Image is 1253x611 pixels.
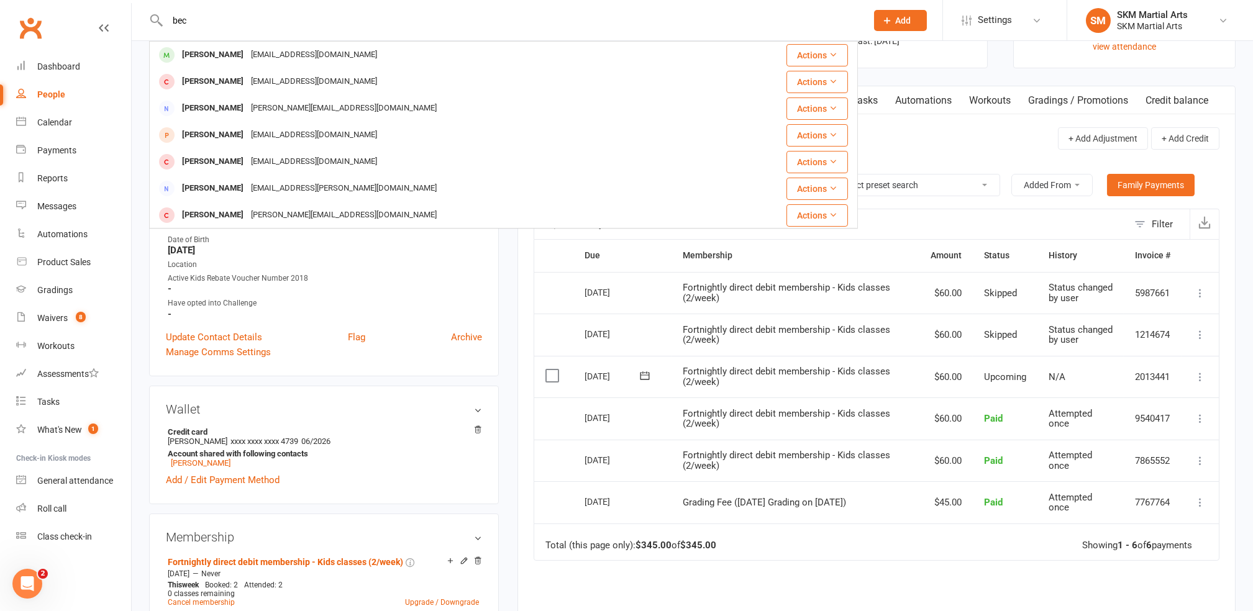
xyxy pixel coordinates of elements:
a: Credit balance [1137,86,1217,115]
div: [PERSON_NAME] [178,153,247,171]
div: Automations [37,229,88,239]
button: Actions [786,151,848,173]
div: Location [168,259,482,271]
div: [DATE] [585,408,642,427]
span: Fortnightly direct debit membership - Kids classes (2/week) [683,408,890,430]
span: 0 classes remaining [168,589,235,598]
span: This [168,581,182,589]
div: Assessments [37,369,99,379]
div: Workouts [37,341,75,351]
div: week [165,581,202,589]
a: Calendar [16,109,131,137]
a: Messages [16,192,131,220]
div: [EMAIL_ADDRESS][DOMAIN_NAME] [247,126,381,144]
div: Showing of payments [1082,540,1192,551]
div: [DATE] [585,450,642,469]
span: Never [201,569,221,578]
th: History [1037,240,1124,271]
button: Filter [1128,209,1190,239]
span: Fortnightly direct debit membership - Kids classes (2/week) [683,282,890,304]
span: Paid [984,455,1003,466]
div: [DATE] [585,324,642,343]
div: Class check-in [37,532,92,541]
button: Actions [786,71,848,93]
a: Clubworx [15,12,46,43]
a: Tasks [843,86,886,115]
a: Assessments [16,360,131,388]
div: [PERSON_NAME] [178,126,247,144]
div: Product Sales [37,257,91,267]
strong: - [168,309,482,320]
strong: - [168,283,482,294]
td: 5987661 [1124,272,1182,314]
td: $60.00 [919,356,973,398]
td: $60.00 [919,314,973,356]
strong: Credit card [168,427,476,437]
a: Cancel membership [168,598,235,607]
h3: Wallet [166,402,482,416]
div: [PERSON_NAME] [178,99,247,117]
a: Class kiosk mode [16,523,131,551]
a: [PERSON_NAME] [171,458,230,468]
th: Membership [672,240,919,271]
div: SKM Martial Arts [1117,20,1188,32]
div: [PERSON_NAME] [178,46,247,64]
h3: Membership [166,530,482,544]
span: Paid [984,497,1003,508]
div: Gradings [37,285,73,295]
div: Filter [1152,217,1173,232]
div: Roll call [37,504,66,514]
span: Grading Fee ([DATE] Grading on [DATE]) [683,497,846,508]
span: Attempted once [1049,492,1092,514]
span: 8 [76,312,86,322]
div: [PERSON_NAME] [178,206,247,224]
div: Tasks [37,397,60,407]
th: Status [973,240,1037,271]
span: Upcoming [984,371,1026,382]
iframe: Intercom live chat [12,569,42,599]
span: 1 [88,423,98,434]
strong: 6 [1146,540,1152,551]
td: $60.00 [919,272,973,314]
a: Upgrade / Downgrade [405,598,479,607]
a: view attendance [1093,42,1156,52]
a: Workouts [960,86,1019,115]
span: 2 [38,569,48,579]
span: 06/2026 [301,437,330,446]
div: What's New [37,425,82,435]
strong: Account shared with following contacts [168,449,476,458]
a: People [16,81,131,109]
span: Paid [984,413,1003,424]
div: Total (this page only): of [545,540,716,551]
th: Invoice # [1124,240,1182,271]
button: Add [874,10,927,31]
a: Reports [16,165,131,192]
div: General attendance [37,476,113,486]
div: Messages [37,201,76,211]
span: Skipped [984,287,1017,299]
button: Added From [1011,174,1093,196]
div: People [37,89,65,99]
div: [DATE] [585,492,642,511]
div: [EMAIL_ADDRESS][PERSON_NAME][DOMAIN_NAME] [247,179,440,197]
input: Search... [164,12,859,29]
td: 2013441 [1124,356,1182,398]
a: Flag [348,330,365,345]
td: 7865552 [1124,440,1182,482]
div: — [165,569,482,579]
a: Family Payments [1107,174,1195,196]
div: [EMAIL_ADDRESS][DOMAIN_NAME] [247,153,381,171]
span: Settings [978,6,1012,34]
span: N/A [1049,371,1065,382]
button: Actions [786,204,848,227]
div: [EMAIL_ADDRESS][DOMAIN_NAME] [247,46,381,64]
button: + Add Adjustment [1058,127,1148,150]
div: [DATE] [585,366,642,386]
td: $45.00 [919,481,973,523]
span: [DATE] [168,569,189,578]
strong: 1 - 6 [1118,540,1137,551]
span: Status changed by user [1049,324,1113,346]
a: Gradings [16,276,131,304]
div: Payments [37,145,76,155]
div: Reports [37,173,68,183]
